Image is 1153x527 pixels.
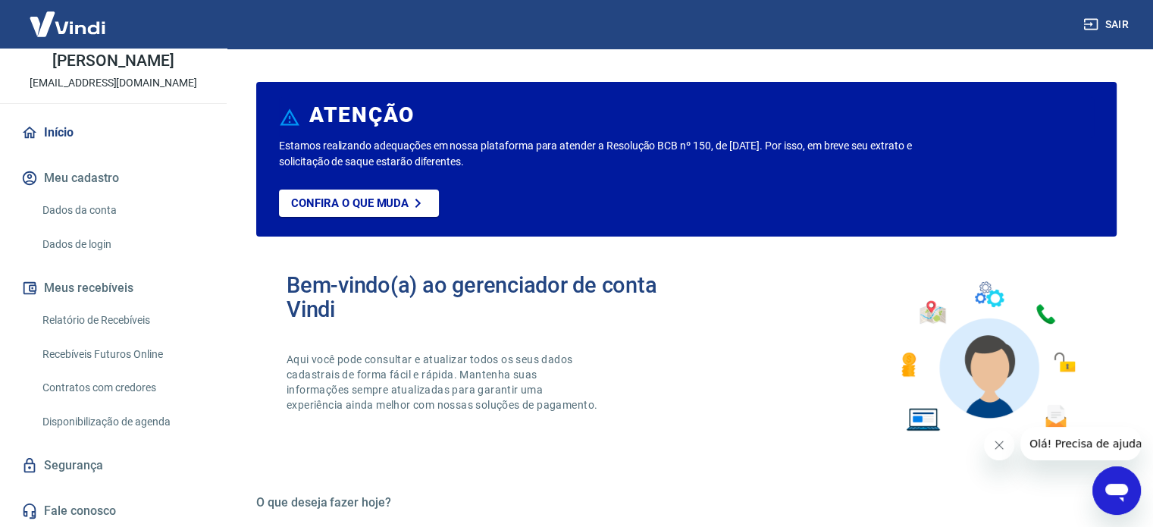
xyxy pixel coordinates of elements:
[52,53,174,69] p: [PERSON_NAME]
[279,190,439,217] a: Confira o que muda
[291,196,409,210] p: Confira o que muda
[18,116,208,149] a: Início
[309,108,415,123] h6: ATENÇÃO
[36,305,208,336] a: Relatório de Recebíveis
[18,271,208,305] button: Meus recebíveis
[18,449,208,482] a: Segurança
[18,162,208,195] button: Meu cadastro
[36,372,208,403] a: Contratos com credores
[287,273,687,322] h2: Bem-vindo(a) ao gerenciador de conta Vindi
[1092,466,1141,515] iframe: Botão para abrir a janela de mensagens
[888,273,1086,441] img: Imagem de um avatar masculino com diversos icones exemplificando as funcionalidades do gerenciado...
[1020,427,1141,460] iframe: Mensagem da empresa
[287,352,600,413] p: Aqui você pode consultar e atualizar todos os seus dados cadastrais de forma fácil e rápida. Mant...
[36,229,208,260] a: Dados de login
[36,339,208,370] a: Recebíveis Futuros Online
[256,495,1117,510] h5: O que deseja fazer hoje?
[1080,11,1135,39] button: Sair
[279,138,931,170] p: Estamos realizando adequações em nossa plataforma para atender a Resolução BCB nº 150, de [DATE]....
[36,195,208,226] a: Dados da conta
[18,1,117,47] img: Vindi
[984,430,1014,460] iframe: Fechar mensagem
[36,406,208,438] a: Disponibilização de agenda
[9,11,127,23] span: Olá! Precisa de ajuda?
[30,75,197,91] p: [EMAIL_ADDRESS][DOMAIN_NAME]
